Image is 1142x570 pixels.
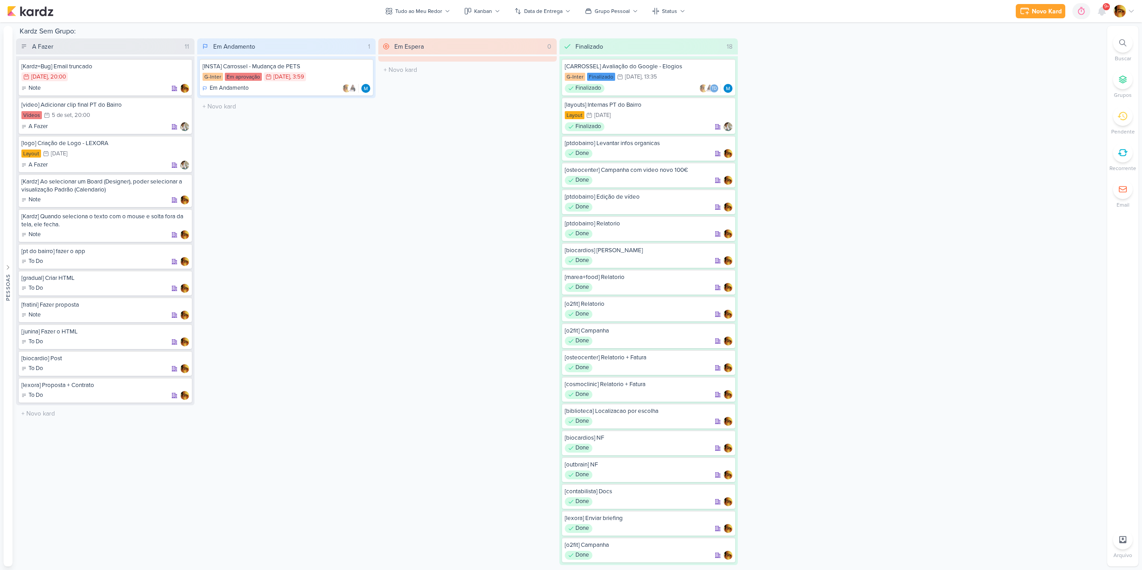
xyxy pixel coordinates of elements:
div: 11 [181,42,193,51]
div: A Fazer [21,122,48,131]
div: [DATE] [51,151,67,157]
div: 0 [544,42,555,51]
div: [o2fit] Relatorio [565,300,732,308]
img: Leandro Guedes [180,196,189,204]
div: Responsável: Leandro Guedes [724,551,732,560]
img: Leandro Guedes [724,390,732,399]
p: To Do [29,391,43,400]
p: Done [575,283,589,292]
div: [Kardz] Quando seleciona o texto com o mouse e solta fora da tela, ele fecha. [21,212,189,229]
div: Responsável: Leandro Guedes [180,196,189,204]
p: Done [575,310,589,319]
img: Leandro Guedes [724,363,732,372]
div: Responsável: Leandro Guedes [724,337,732,345]
img: Amannda Primo [348,84,356,93]
div: Done [565,256,592,265]
div: Done [565,176,592,185]
div: Em aprovação [225,73,262,81]
img: Amannda Primo [704,84,713,93]
div: Responsável: Leandro Guedes [724,497,732,506]
div: [junina] Fazer o HTML [21,328,189,336]
img: Leandro Guedes [180,337,189,346]
input: + Novo kard [380,63,555,76]
div: Note [21,196,41,204]
div: Thais de carvalho [710,84,719,93]
div: [cosmoclinic] Relatorio + Fatura [565,380,732,388]
p: Done [575,444,589,453]
p: Done [575,390,589,399]
div: Done [565,524,592,533]
p: Recorrente [1109,164,1136,172]
div: [biocardio] Post [21,354,189,362]
img: Leandro Guedes [724,176,732,185]
div: Note [21,84,41,93]
img: Raphael Simas [180,161,189,170]
img: Leandro Guedes [180,284,189,293]
div: [ptdobairro] Relatorio [565,220,732,228]
img: Leandro Guedes [724,524,732,533]
p: Grupos [1114,91,1132,99]
div: Responsável: Leandro Guedes [724,310,732,319]
p: Done [575,363,589,372]
div: Done [565,363,592,372]
img: Leandro Guedes [724,283,732,292]
div: [CARROSSEL] Avaliação do Google - Elogios [565,62,732,71]
p: To Do [29,364,43,373]
div: Done [565,470,592,479]
p: Note [29,84,41,93]
div: Responsável: Leandro Guedes [724,149,732,158]
div: To Do [21,391,43,400]
img: Leandro Guedes [1113,5,1126,17]
p: Note [29,230,41,239]
div: [osteocenter] Relatorio + Fatura [565,354,732,362]
div: 1 [364,42,374,51]
img: Leandro Guedes [724,203,732,212]
img: Raphael Simas [724,122,732,131]
div: G-Inter [203,73,223,81]
div: [Kardz] Ao selecionar um Board (Designer), poder selecionar a visualização Padrão (Calendario) [21,178,189,194]
div: Done [565,444,592,453]
div: Done [565,283,592,292]
div: Done [565,417,592,426]
img: Leandro Guedes [724,497,732,506]
div: Responsável: Leandro Guedes [180,257,189,266]
div: [DATE] [273,74,290,80]
div: Responsável: Leandro Guedes [724,470,732,479]
p: Em Andamento [210,84,248,93]
li: Ctrl + F [1107,33,1138,62]
button: Pessoas [4,26,12,566]
div: [outbrain] NF [565,461,732,469]
div: Responsável: Leandro Guedes [180,364,189,373]
div: Done [565,497,592,506]
div: Responsável: Leandro Guedes [180,284,189,293]
div: Done [565,203,592,212]
div: , 20:00 [48,74,66,80]
div: Finalizado [565,122,604,131]
div: Done [565,337,592,345]
div: Em Andamento [213,42,255,51]
p: A Fazer [29,161,48,170]
div: Responsável: Leandro Guedes [180,391,189,400]
p: Buscar [1115,54,1131,62]
div: Note [21,311,41,320]
p: To Do [29,257,43,266]
div: Responsável: Leandro Guedes [724,229,732,238]
img: Leandro Guedes [724,229,732,238]
div: Em Espera [394,42,424,51]
div: Done [565,310,592,319]
div: [logo] Criação de Logo - LEXORA [21,139,189,147]
div: [lexora] Proposta + Contrato [21,381,189,389]
img: Leandro Guedes [180,230,189,239]
img: Leandro Guedes [724,256,732,265]
p: Done [575,337,589,345]
div: Pessoas [4,274,12,300]
div: [biocardios] Avisar Mayara [565,246,732,254]
img: Leandro Guedes [724,337,732,345]
div: [o2fit] Campanha [565,541,732,549]
div: Finalizado [575,42,603,51]
div: Kardz Sem Grupo: [16,26,1104,38]
div: To Do [21,257,43,266]
div: Responsável: Leandro Guedes [180,337,189,346]
div: To Do [21,284,43,293]
span: 9+ [1104,3,1109,10]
